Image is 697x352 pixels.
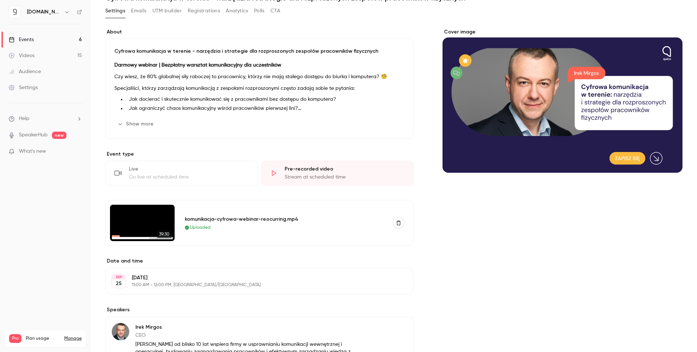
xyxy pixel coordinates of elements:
[185,215,384,223] div: komunikacja-cyfrowa-webinar-reocurring.mp4
[135,332,366,339] p: CEO
[73,148,82,155] iframe: Noticeable Trigger
[254,5,265,17] button: Polls
[132,282,375,288] p: 11:00 AM - 12:00 PM, [GEOGRAPHIC_DATA]/[GEOGRAPHIC_DATA]
[114,72,404,81] p: Czy wiesz, że 80% globalnej siły roboczej to pracownicy, którzy nie mają stałego dostępu do biurk...
[114,63,281,68] strong: Darmowy webinar | Bezpłatny warsztat komunikacyjny dla uczestników
[261,161,414,185] div: Pre-recorded videoStream at scheduled time
[9,6,21,18] img: quico.io
[105,257,413,265] label: Date and time
[114,84,404,93] p: Specjaliści, którzy zarządzają komunikacją z zespołami rozproszonymi często zadają sobie te pytania:
[105,161,258,185] div: LiveGo live at scheduled time
[112,275,125,280] div: SEP
[9,52,34,59] div: Videos
[190,224,211,231] span: Uploaded
[9,36,34,43] div: Events
[19,115,29,123] span: Help
[157,230,172,238] span: 39:30
[19,131,48,139] a: SpeakerHub
[105,306,413,313] label: Speakers
[126,105,404,112] li: Jak ograniczyć chaos komunikacyjny wśród pracowników pierwszej lini?
[132,274,375,281] p: [DATE]
[27,8,61,16] h6: [DOMAIN_NAME]
[152,5,182,17] button: UTM builder
[116,280,122,287] p: 25
[226,5,248,17] button: Analytics
[19,148,46,155] span: What's new
[105,28,413,36] label: About
[443,28,682,173] section: Cover image
[270,5,280,17] button: CTA
[105,151,413,158] p: Event type
[285,165,405,173] div: Pre-recorded video
[105,5,125,17] button: Settings
[9,68,41,75] div: Audience
[135,324,366,331] p: Irek Mirgos
[285,173,405,181] div: Stream at scheduled time
[129,165,249,173] div: Live
[114,48,404,55] p: Cyfrowa komunikacja w terenie - narzędzia i strategie dla rozproszonych zespołów pracowników fizy...
[126,96,404,103] li: Jak docierać i skutecznie komunikować się z pracownikami bez dostępu do komputera?
[129,173,249,181] div: Go live at scheduled time
[114,118,158,130] button: Show more
[9,84,38,91] div: Settings
[112,323,129,340] img: Irek Mirgos
[9,334,21,343] span: Pro
[188,5,220,17] button: Registrations
[9,115,82,123] li: help-dropdown-opener
[26,336,60,341] span: Plan usage
[52,132,66,139] span: new
[64,336,82,341] a: Manage
[131,5,146,17] button: Emails
[443,28,682,36] label: Cover image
